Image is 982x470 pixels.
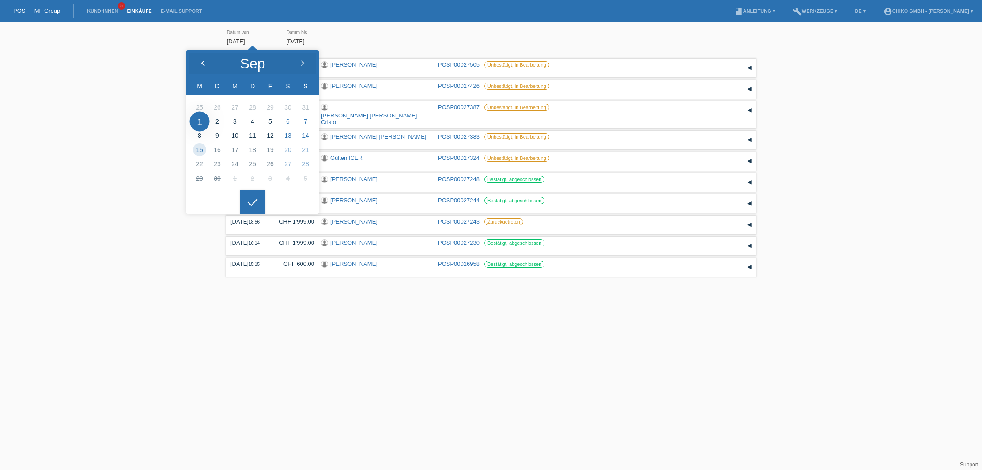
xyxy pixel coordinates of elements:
[484,83,549,90] label: Unbestätigt, in Bearbeitung
[743,155,756,168] div: auf-/zuklappen
[438,133,480,140] a: POSP00027383
[272,261,314,267] div: CHF 600.00
[330,239,378,246] a: [PERSON_NAME]
[484,61,549,68] label: Unbestätigt, in Bearbeitung
[13,8,60,14] a: POS — MF Group
[83,8,122,14] a: Kund*innen
[156,8,207,14] a: E-Mail Support
[743,176,756,189] div: auf-/zuklappen
[438,61,480,68] a: POSP00027505
[249,220,260,224] span: 18:56
[438,218,480,225] a: POSP00027243
[484,261,544,268] label: Bestätigt, abgeschlossen
[230,218,266,225] div: [DATE]
[330,218,378,225] a: [PERSON_NAME]
[484,218,523,225] label: Zurückgetreten
[743,104,756,117] div: auf-/zuklappen
[743,218,756,231] div: auf-/zuklappen
[249,241,260,246] span: 16:14
[249,262,260,267] span: 15:15
[743,133,756,147] div: auf-/zuklappen
[484,176,544,183] label: Bestätigt, abgeschlossen
[122,8,156,14] a: Einkäufe
[743,197,756,210] div: auf-/zuklappen
[730,8,780,14] a: bookAnleitung ▾
[230,239,266,246] div: [DATE]
[484,197,544,204] label: Bestätigt, abgeschlossen
[484,104,549,111] label: Unbestätigt, in Bearbeitung
[330,197,378,204] a: [PERSON_NAME]
[438,155,480,161] a: POSP00027324
[484,133,549,140] label: Unbestätigt, in Bearbeitung
[884,7,892,16] i: account_circle
[240,57,265,71] div: Sep
[330,261,378,267] a: [PERSON_NAME]
[789,8,842,14] a: buildWerkzeuge ▾
[438,176,480,182] a: POSP00027248
[793,7,802,16] i: build
[743,83,756,96] div: auf-/zuklappen
[230,261,266,267] div: [DATE]
[272,218,314,225] div: CHF 1'999.00
[321,112,417,125] a: [PERSON_NAME] [PERSON_NAME] Cristo
[330,133,426,140] a: [PERSON_NAME] [PERSON_NAME]
[484,155,549,162] label: Unbestätigt, in Bearbeitung
[438,104,480,110] a: POSP00027387
[330,61,378,68] a: [PERSON_NAME]
[743,239,756,253] div: auf-/zuklappen
[330,176,378,182] a: [PERSON_NAME]
[438,83,480,89] a: POSP00027426
[330,83,378,89] a: [PERSON_NAME]
[118,2,125,10] span: 5
[743,61,756,75] div: auf-/zuklappen
[330,155,363,161] a: Gülten ICER
[879,8,978,14] a: account_circleChiko GmbH - [PERSON_NAME] ▾
[272,239,314,246] div: CHF 1'999.00
[438,239,480,246] a: POSP00027230
[960,462,978,468] a: Support
[734,7,743,16] i: book
[438,261,480,267] a: POSP00026958
[743,261,756,274] div: auf-/zuklappen
[438,197,480,204] a: POSP00027244
[484,239,544,246] label: Bestätigt, abgeschlossen
[850,8,870,14] a: DE ▾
